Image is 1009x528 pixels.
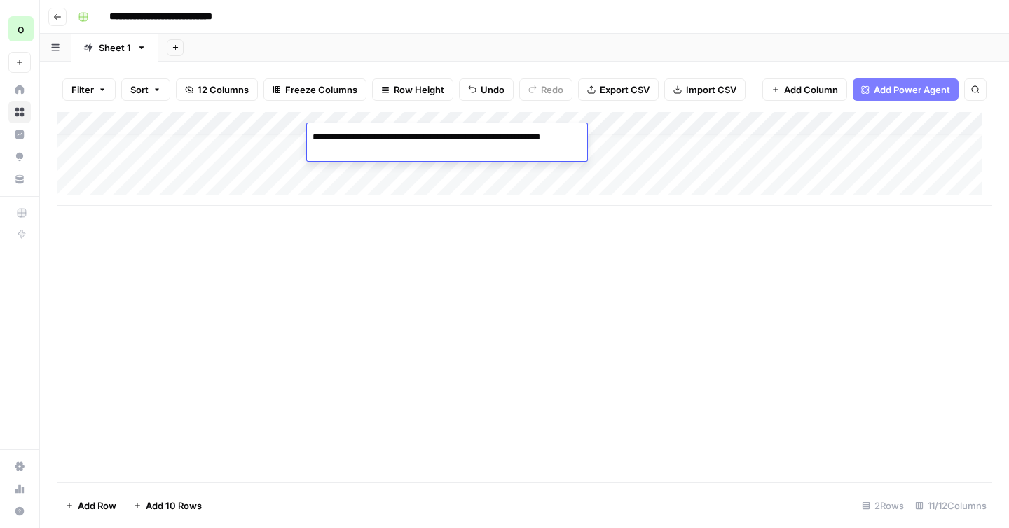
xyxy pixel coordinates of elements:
a: Sheet 1 [71,34,158,62]
button: Workspace: opascope [8,11,31,46]
span: Redo [541,83,563,97]
div: 11/12 Columns [910,494,992,517]
button: Help + Support [8,500,31,522]
span: Export CSV [600,83,650,97]
span: Add Row [78,499,116,513]
a: Usage [8,478,31,500]
button: Add Column [762,78,847,101]
div: 2 Rows [856,494,910,517]
button: Add Power Agent [853,78,959,101]
a: Home [8,78,31,101]
button: Export CSV [578,78,659,101]
span: o [18,20,25,37]
button: Add Row [57,494,125,517]
span: Row Height [394,83,444,97]
a: Your Data [8,168,31,190]
button: Freeze Columns [263,78,366,101]
span: Import CSV [686,83,736,97]
span: Add Column [784,83,838,97]
a: Settings [8,455,31,478]
a: Opportunities [8,146,31,168]
button: Add 10 Rows [125,494,210,517]
span: 12 Columns [198,83,249,97]
a: Insights [8,123,31,146]
button: Sort [121,78,170,101]
span: Filter [71,83,94,97]
div: Sheet 1 [99,41,131,55]
button: 12 Columns [176,78,258,101]
button: Import CSV [664,78,746,101]
button: Row Height [372,78,453,101]
button: Redo [519,78,572,101]
span: Sort [130,83,149,97]
span: Undo [481,83,504,97]
button: Undo [459,78,514,101]
span: Freeze Columns [285,83,357,97]
span: Add 10 Rows [146,499,202,513]
button: Filter [62,78,116,101]
a: Browse [8,101,31,123]
span: Add Power Agent [874,83,950,97]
